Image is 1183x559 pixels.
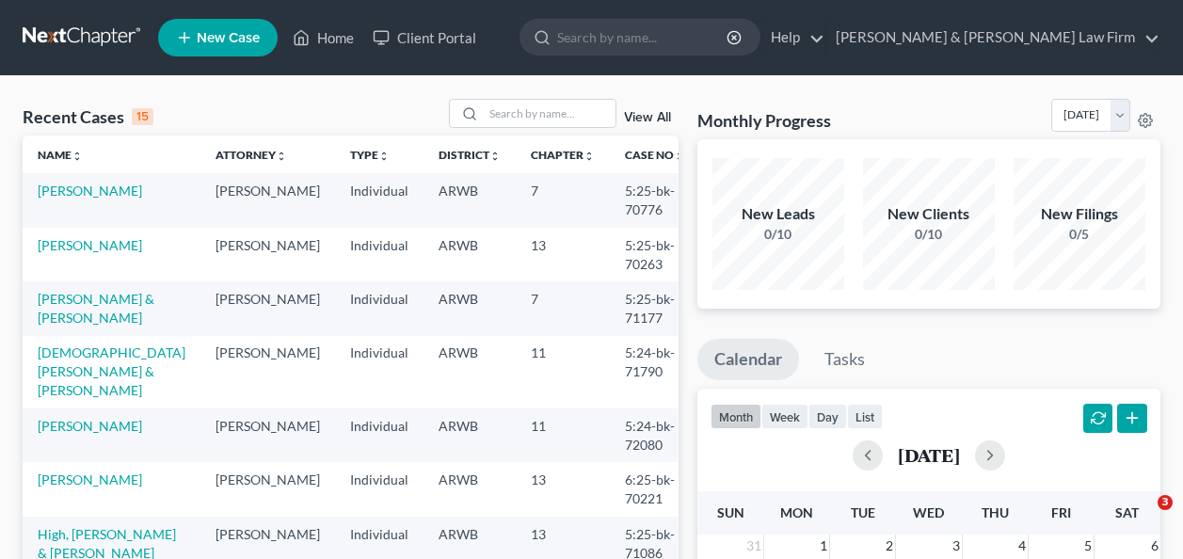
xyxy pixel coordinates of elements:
[276,151,287,162] i: unfold_more
[697,109,831,132] h3: Monthly Progress
[1115,504,1139,520] span: Sat
[363,21,486,55] a: Client Portal
[1119,495,1164,540] iframe: Intercom live chat
[610,336,700,408] td: 5:24-bk-71790
[913,504,944,520] span: Wed
[38,418,142,434] a: [PERSON_NAME]
[197,31,260,45] span: New Case
[516,281,610,335] td: 7
[826,21,1159,55] a: [PERSON_NAME] & [PERSON_NAME] Law Firm
[744,535,763,557] span: 31
[38,237,142,253] a: [PERSON_NAME]
[516,173,610,227] td: 7
[1051,504,1071,520] span: Fri
[283,21,363,55] a: Home
[200,281,335,335] td: [PERSON_NAME]
[424,228,516,281] td: ARWB
[851,504,875,520] span: Tue
[424,462,516,516] td: ARWB
[610,173,700,227] td: 5:25-bk-70776
[808,404,847,429] button: day
[38,291,154,326] a: [PERSON_NAME] & [PERSON_NAME]
[424,173,516,227] td: ARWB
[516,462,610,516] td: 13
[712,203,844,225] div: New Leads
[424,336,516,408] td: ARWB
[335,462,424,516] td: Individual
[216,148,287,162] a: Attorneyunfold_more
[335,408,424,462] td: Individual
[610,281,700,335] td: 5:25-bk-71177
[1016,535,1028,557] span: 4
[200,408,335,462] td: [PERSON_NAME]
[200,228,335,281] td: [PERSON_NAME]
[625,148,685,162] a: Case Nounfold_more
[38,148,83,162] a: Nameunfold_more
[23,105,153,128] div: Recent Cases
[439,148,501,162] a: Districtunfold_more
[674,151,685,162] i: unfold_more
[200,173,335,227] td: [PERSON_NAME]
[761,404,808,429] button: week
[378,151,390,162] i: unfold_more
[624,111,671,124] a: View All
[484,100,615,127] input: Search by name...
[516,228,610,281] td: 13
[697,339,799,380] a: Calendar
[200,462,335,516] td: [PERSON_NAME]
[1082,535,1094,557] span: 5
[1014,203,1145,225] div: New Filings
[531,148,595,162] a: Chapterunfold_more
[1014,225,1145,244] div: 0/5
[898,445,960,465] h2: [DATE]
[38,344,185,398] a: [DEMOGRAPHIC_DATA][PERSON_NAME] & [PERSON_NAME]
[200,336,335,408] td: [PERSON_NAME]
[38,471,142,487] a: [PERSON_NAME]
[712,225,844,244] div: 0/10
[335,228,424,281] td: Individual
[610,408,700,462] td: 5:24-bk-72080
[489,151,501,162] i: unfold_more
[38,183,142,199] a: [PERSON_NAME]
[863,225,995,244] div: 0/10
[516,336,610,408] td: 11
[1158,495,1173,510] span: 3
[884,535,895,557] span: 2
[847,404,883,429] button: list
[424,408,516,462] td: ARWB
[780,504,813,520] span: Mon
[711,404,761,429] button: month
[584,151,595,162] i: unfold_more
[335,281,424,335] td: Individual
[335,173,424,227] td: Individual
[717,504,744,520] span: Sun
[951,535,962,557] span: 3
[516,408,610,462] td: 11
[761,21,824,55] a: Help
[610,462,700,516] td: 6:25-bk-70221
[72,151,83,162] i: unfold_more
[863,203,995,225] div: New Clients
[350,148,390,162] a: Typeunfold_more
[982,504,1009,520] span: Thu
[807,339,882,380] a: Tasks
[1149,535,1160,557] span: 6
[132,108,153,125] div: 15
[335,336,424,408] td: Individual
[424,281,516,335] td: ARWB
[610,228,700,281] td: 5:25-bk-70263
[557,20,729,55] input: Search by name...
[818,535,829,557] span: 1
